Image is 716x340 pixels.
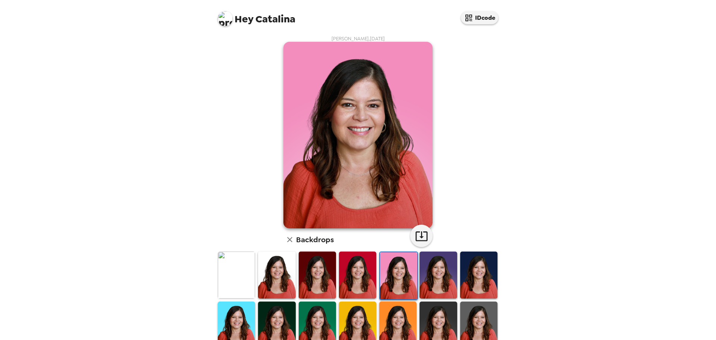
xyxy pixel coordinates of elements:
span: Hey [235,12,253,26]
button: IDcode [461,11,498,24]
img: Original [218,252,255,298]
img: user [283,42,433,228]
img: profile pic [218,11,233,26]
span: Catalina [218,7,295,24]
h6: Backdrops [296,234,334,246]
span: [PERSON_NAME] , [DATE] [332,35,385,42]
